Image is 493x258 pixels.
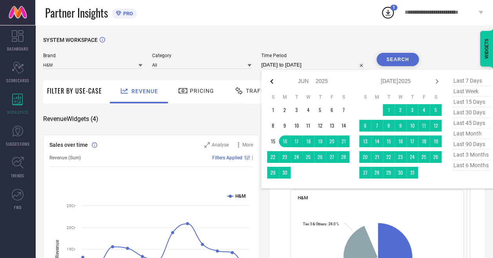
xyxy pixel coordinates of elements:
[267,104,279,116] td: Sun Jun 01 2025
[406,104,418,116] td: Thu Jul 03 2025
[406,151,418,163] td: Thu Jul 24 2025
[383,167,395,179] td: Tue Jul 29 2025
[395,120,406,132] td: Wed Jul 09 2025
[7,46,28,52] span: DASHBOARD
[14,204,22,210] span: FWD
[430,135,442,147] td: Sat Jul 19 2025
[406,135,418,147] td: Thu Jul 17 2025
[430,94,442,100] th: Saturday
[302,94,314,100] th: Wednesday
[131,88,158,94] span: Revenue
[383,104,395,116] td: Tue Jul 01 2025
[326,135,338,147] td: Fri Jun 20 2025
[279,151,291,163] td: Mon Jun 23 2025
[6,141,30,147] span: SUGGESTIONS
[302,104,314,116] td: Wed Jun 04 2025
[338,120,349,132] td: Sat Jun 14 2025
[267,94,279,100] th: Sunday
[279,135,291,147] td: Mon Jun 16 2025
[338,94,349,100] th: Saturday
[451,107,491,118] span: last 30 days
[381,5,395,20] div: Open download list
[418,151,430,163] td: Fri Jul 25 2025
[314,151,326,163] td: Thu Jun 26 2025
[267,167,279,179] td: Sun Jun 29 2025
[393,5,395,10] span: 1
[267,151,279,163] td: Sun Jun 22 2025
[67,226,76,230] text: 20Cr
[302,135,314,147] td: Wed Jun 18 2025
[298,195,308,200] span: H&M
[7,109,29,115] span: WORKSPACE
[43,53,142,58] span: Brand
[43,115,98,123] span: Revenue Widgets ( 4 )
[314,120,326,132] td: Thu Jun 12 2025
[395,104,406,116] td: Wed Jul 02 2025
[371,135,383,147] td: Mon Jul 14 2025
[451,139,491,150] span: last 90 days
[291,104,302,116] td: Tue Jun 03 2025
[212,142,229,148] span: Analyse
[302,120,314,132] td: Wed Jun 11 2025
[67,204,76,208] text: 25Cr
[314,135,326,147] td: Thu Jun 19 2025
[395,135,406,147] td: Wed Jul 16 2025
[383,135,395,147] td: Tue Jul 15 2025
[395,94,406,100] th: Wednesday
[303,222,326,226] tspan: Tier 3 & Others
[359,151,371,163] td: Sun Jul 20 2025
[190,88,214,94] span: Pricing
[291,151,302,163] td: Tue Jun 24 2025
[49,155,81,161] span: Revenue (Sum)
[451,150,491,160] span: last 3 months
[451,76,491,86] span: last 7 days
[326,120,338,132] td: Fri Jun 13 2025
[252,155,253,161] span: |
[235,193,246,199] text: H&M
[359,94,371,100] th: Sunday
[279,104,291,116] td: Mon Jun 02 2025
[377,53,419,66] button: Search
[432,77,442,86] div: Next month
[326,94,338,100] th: Friday
[418,120,430,132] td: Fri Jul 11 2025
[326,151,338,163] td: Fri Jun 27 2025
[267,77,277,86] div: Previous month
[242,142,253,148] span: More
[371,94,383,100] th: Monday
[49,142,88,148] span: Sales over time
[43,37,98,43] span: SYSTEM WORKSPACE
[303,222,339,226] text: : 24.0 %
[291,120,302,132] td: Tue Jun 10 2025
[430,104,442,116] td: Sat Jul 05 2025
[359,120,371,132] td: Sun Jul 06 2025
[406,94,418,100] th: Thursday
[267,135,279,147] td: Sun Jun 15 2025
[204,142,210,148] svg: Zoom
[6,78,29,83] span: SCORECARDS
[395,167,406,179] td: Wed Jul 30 2025
[430,151,442,163] td: Sat Jul 26 2025
[359,135,371,147] td: Sun Jul 13 2025
[338,151,349,163] td: Sat Jun 28 2025
[261,60,367,70] input: Select time period
[451,86,491,97] span: last week
[45,5,108,21] span: Partner Insights
[371,120,383,132] td: Mon Jul 07 2025
[291,135,302,147] td: Tue Jun 17 2025
[406,167,418,179] td: Thu Jul 31 2025
[279,120,291,132] td: Mon Jun 09 2025
[451,128,491,139] span: last month
[55,240,60,258] tspan: Revenue
[246,88,270,94] span: Traffic
[314,104,326,116] td: Thu Jun 05 2025
[418,135,430,147] td: Fri Jul 18 2025
[383,94,395,100] th: Tuesday
[430,120,442,132] td: Sat Jul 12 2025
[152,53,251,58] span: Category
[338,104,349,116] td: Sat Jun 07 2025
[314,94,326,100] th: Thursday
[451,160,491,171] span: last 6 months
[451,118,491,128] span: last 45 days
[383,151,395,163] td: Tue Jul 22 2025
